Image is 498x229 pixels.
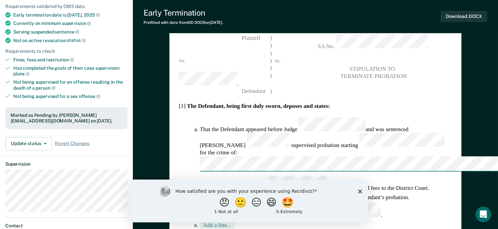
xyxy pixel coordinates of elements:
[5,48,128,54] div: Requirements to check
[270,87,272,95] span: )
[5,137,52,150] button: Update status
[179,35,260,41] span: Plaintiff
[13,79,128,91] div: Not being supervised for an offense resulting in the death of a
[67,38,86,43] span: status
[187,103,330,109] strong: The Defendant, being first duly sworn, deposes and states:
[13,71,30,76] span: plans
[13,93,128,99] div: Not being supervised for a sex
[294,65,452,80] pre: STIPULATION TO TERMINATE PROBATION
[13,38,128,43] div: Not on active revocation
[270,34,272,42] span: )
[62,21,91,26] span: supervision
[13,29,128,35] div: Serving suspended
[36,85,55,91] span: person
[13,65,128,77] div: Has completed the goals of their case supervision
[5,4,128,9] div: Requirements validated by OMS data
[13,57,128,63] div: Fines, fees and
[179,57,185,63] span: vs.
[272,56,284,64] span: ss.
[270,49,272,57] span: )
[270,56,272,64] span: )
[13,20,128,26] div: Currently on minimum
[179,71,270,87] span: ,
[179,102,452,110] section: [1]
[270,71,272,87] span: )
[475,206,491,222] iframe: Intercom live chat
[79,94,100,99] span: offense
[200,117,452,174] li: That the Defendant appeared before Judge and was sentenced [PERSON_NAME] supervised probation sta...
[179,88,265,94] span: Defendant
[5,161,128,167] dt: Supervision
[200,176,452,191] li: That the Defendant still owes in fines, costs, and fees to the District Court.
[130,180,368,222] iframe: Survey by Kim from Recidiviz
[144,8,223,18] div: Early Termination
[84,12,100,18] span: 2025
[294,34,452,50] span: SA No.
[55,141,89,146] span: Revert Changes
[270,41,272,49] span: )
[5,223,128,229] dt: Contact
[200,193,452,201] li: That the Defendant has satisfactorily met all other conditions of the Defendant’s probation.
[200,203,452,219] li: That the Defendant's probation will expire .
[46,57,74,62] span: restitution
[441,11,487,22] button: Download .DOCX
[144,20,223,25] div: Prefilled with data from ND DOCR on [DATE] .
[13,12,128,18] div: Early termination date is [DATE],
[55,29,80,35] span: sentence
[11,113,122,124] div: Marked as Pending by [PERSON_NAME][EMAIL_ADDRESS][DOMAIN_NAME] on [DATE].
[270,64,272,72] span: )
